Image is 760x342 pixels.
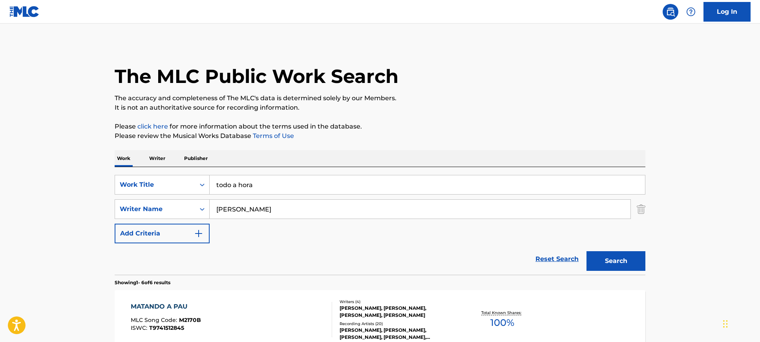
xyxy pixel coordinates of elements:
[481,310,523,316] p: Total Known Shares:
[115,224,210,243] button: Add Criteria
[131,302,201,311] div: MATANDO A PAU
[120,180,190,189] div: Work Title
[340,299,458,305] div: Writers ( 4 )
[251,132,294,140] a: Terms of Use
[149,324,184,331] span: T9741512845
[115,131,645,141] p: Please review the Musical Works Database
[115,64,398,88] h1: The MLC Public Work Search
[340,321,458,327] div: Recording Artists ( 20 )
[683,4,699,20] div: Help
[120,204,190,214] div: Writer Name
[115,279,170,286] p: Showing 1 - 6 of 6 results
[9,6,40,17] img: MLC Logo
[721,304,760,342] iframe: Chat Widget
[686,7,696,17] img: help
[137,123,168,130] a: click here
[115,150,133,167] p: Work
[703,2,751,22] a: Log In
[663,4,678,20] a: Public Search
[147,150,168,167] p: Writer
[340,305,458,319] div: [PERSON_NAME], [PERSON_NAME], [PERSON_NAME], [PERSON_NAME]
[182,150,210,167] p: Publisher
[179,316,201,324] span: M2170B
[340,327,458,341] div: [PERSON_NAME], [PERSON_NAME], [PERSON_NAME], [PERSON_NAME], [PERSON_NAME]
[586,251,645,271] button: Search
[637,199,645,219] img: Delete Criterion
[532,250,583,268] a: Reset Search
[723,312,728,336] div: Drag
[115,94,645,103] p: The accuracy and completeness of The MLC's data is determined solely by our Members.
[115,122,645,131] p: Please for more information about the terms used in the database.
[131,316,179,324] span: MLC Song Code :
[115,103,645,112] p: It is not an authoritative source for recording information.
[666,7,675,17] img: search
[131,324,149,331] span: ISWC :
[490,316,514,330] span: 100 %
[194,229,203,238] img: 9d2ae6d4665cec9f34b9.svg
[115,175,645,275] form: Search Form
